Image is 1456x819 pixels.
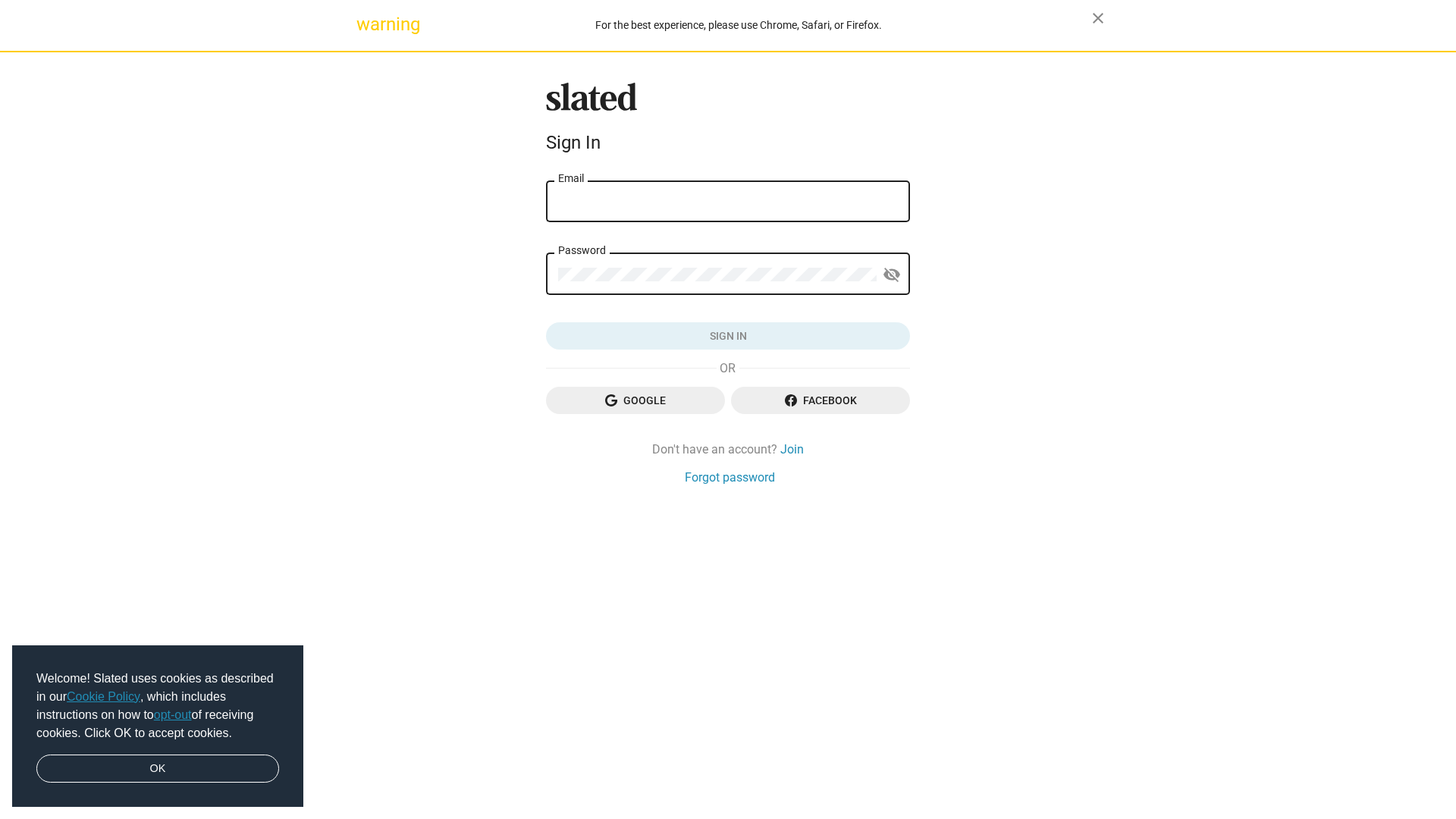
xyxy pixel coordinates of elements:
button: Facebook [731,387,910,414]
mat-icon: close [1089,9,1107,27]
mat-icon: warning [356,15,375,33]
a: Cookie Policy [67,690,140,703]
a: Join [780,441,804,457]
div: Sign In [546,132,910,153]
span: Welcome! Slated uses cookies as described in our , which includes instructions on how to of recei... [36,670,279,742]
div: Don't have an account? [546,441,910,457]
span: Google [558,387,713,414]
a: Forgot password [685,469,775,485]
button: Google [546,387,725,414]
a: dismiss cookie message [36,755,279,783]
div: cookieconsent [12,645,303,808]
mat-icon: visibility_off [883,263,901,287]
sl-branding: Sign In [546,83,910,160]
a: opt-out [154,708,192,721]
span: Facebook [743,387,898,414]
div: For the best experience, please use Chrome, Safari, or Firefox. [385,15,1092,36]
button: Show password [877,260,907,290]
